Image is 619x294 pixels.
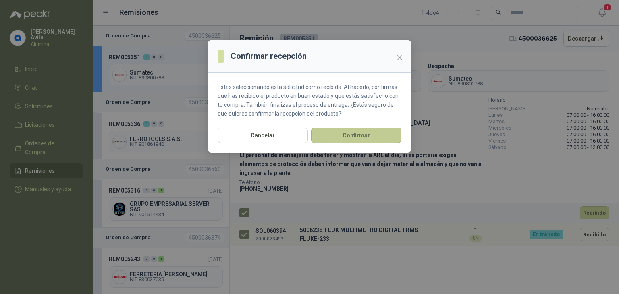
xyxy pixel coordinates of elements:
[397,54,403,61] span: close
[218,83,401,118] p: Estás seleccionando esta solicitud como recibida. Al hacerlo, confirmas que has recibido el produ...
[231,50,307,62] h3: Confirmar recepción
[218,128,308,143] button: Cancelar
[311,128,401,143] button: Confirmar
[393,51,406,64] button: Close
